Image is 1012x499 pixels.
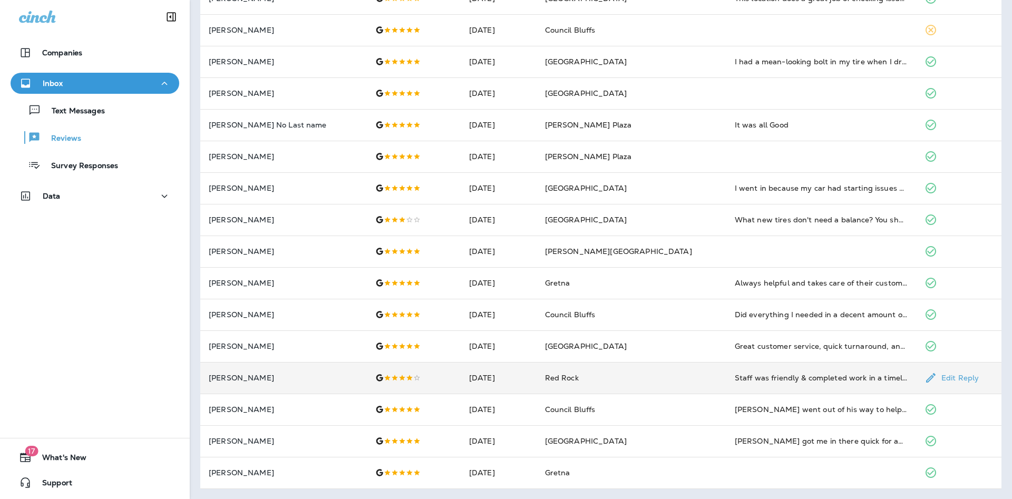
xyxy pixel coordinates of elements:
span: [GEOGRAPHIC_DATA] [545,57,627,66]
p: Edit Reply [937,374,979,382]
p: [PERSON_NAME] [209,374,358,382]
p: [PERSON_NAME] [209,152,358,161]
span: Council Bluffs [545,25,596,35]
div: I had a mean-looking bolt in my tire when I drove in without an appointment. The man in the offic... [735,56,908,67]
td: [DATE] [461,172,537,204]
div: I went in because my car had starting issues and they quickly diagnosed it as the starter motor. ... [735,183,908,193]
span: [PERSON_NAME][GEOGRAPHIC_DATA] [545,247,692,256]
button: Companies [11,42,179,63]
div: What new tires don't need a balance? You should make that part of the original quote. [735,214,908,225]
span: [GEOGRAPHIC_DATA] [545,341,627,351]
td: [DATE] [461,109,537,141]
button: Reviews [11,126,179,149]
button: Text Messages [11,99,179,121]
span: [GEOGRAPHIC_DATA] [545,183,627,193]
button: Inbox [11,73,179,94]
p: [PERSON_NAME] [209,468,358,477]
td: [DATE] [461,457,537,488]
td: [DATE] [461,299,537,330]
p: [PERSON_NAME] No Last name [209,121,358,129]
span: [GEOGRAPHIC_DATA] [545,436,627,446]
p: [PERSON_NAME] [209,437,358,445]
p: [PERSON_NAME] [209,247,358,256]
div: Did everything I needed in a decent amount of time and kept me informed of the progress. Plus the... [735,309,908,320]
p: [PERSON_NAME] [209,405,358,414]
div: Jacob went out of his way to help me out this morning! Excellent service and Excellent staff. Tha... [735,404,908,415]
button: Collapse Sidebar [157,6,186,27]
span: [GEOGRAPHIC_DATA] [545,89,627,98]
span: [GEOGRAPHIC_DATA] [545,215,627,224]
span: Council Bluffs [545,405,596,414]
td: [DATE] [461,394,537,425]
p: Inbox [43,79,63,87]
td: [DATE] [461,362,537,394]
button: 17What's New [11,447,179,468]
button: Support [11,472,179,493]
div: Steve got me in there quick for an oil change and a checkup for my air conditioning. Had it all d... [735,436,908,446]
span: Gretna [545,278,570,288]
td: [DATE] [461,330,537,362]
td: [DATE] [461,46,537,77]
span: 17 [25,446,38,456]
span: Gretna [545,468,570,477]
p: [PERSON_NAME] [209,342,358,350]
p: [PERSON_NAME] [209,216,358,224]
td: [DATE] [461,14,537,46]
div: Great customer service, quick turnaround, and competitive pricing. [735,341,908,351]
p: [PERSON_NAME] [209,310,358,319]
td: [DATE] [461,425,537,457]
p: Survey Responses [41,161,118,171]
p: Reviews [41,134,81,144]
td: [DATE] [461,77,537,109]
div: Always helpful and takes care of their customers. [735,278,908,288]
span: Support [32,478,72,491]
p: Companies [42,48,82,57]
p: [PERSON_NAME] [209,57,358,66]
button: Data [11,185,179,207]
span: Council Bluffs [545,310,596,319]
p: [PERSON_NAME] [209,26,358,34]
td: [DATE] [461,267,537,299]
span: Red Rock [545,373,579,383]
span: [PERSON_NAME] Plaza [545,152,632,161]
p: [PERSON_NAME] [209,184,358,192]
span: What's New [32,453,86,466]
p: Data [43,192,61,200]
p: Text Messages [41,106,105,116]
td: [DATE] [461,204,537,236]
button: Survey Responses [11,154,179,176]
p: [PERSON_NAME] [209,89,358,97]
p: [PERSON_NAME] [209,279,358,287]
span: [PERSON_NAME] Plaza [545,120,632,130]
td: [DATE] [461,141,537,172]
div: It was all Good [735,120,908,130]
div: Staff was friendly & completed work in a timely manner. [735,373,908,383]
td: [DATE] [461,236,537,267]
